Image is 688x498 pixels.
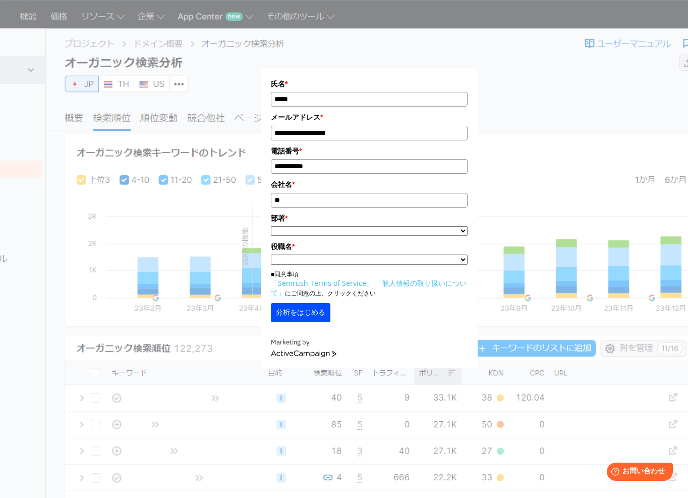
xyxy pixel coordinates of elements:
[271,145,468,157] label: 電話番号
[271,270,468,298] p: ■同意事項 にご同意の上、クリックください
[271,179,468,190] label: 会社名
[271,278,373,288] a: 「Semrush Terms of Service」
[598,459,677,487] iframe: Help widget launcher
[271,278,467,297] a: 「個人情報の取り扱いについて」
[271,241,468,252] label: 役職名
[271,213,468,224] label: 部署
[271,303,330,322] button: 分析をはじめる
[271,337,468,348] div: Marketing by
[271,112,468,123] label: メールアドレス
[271,78,468,89] label: 氏名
